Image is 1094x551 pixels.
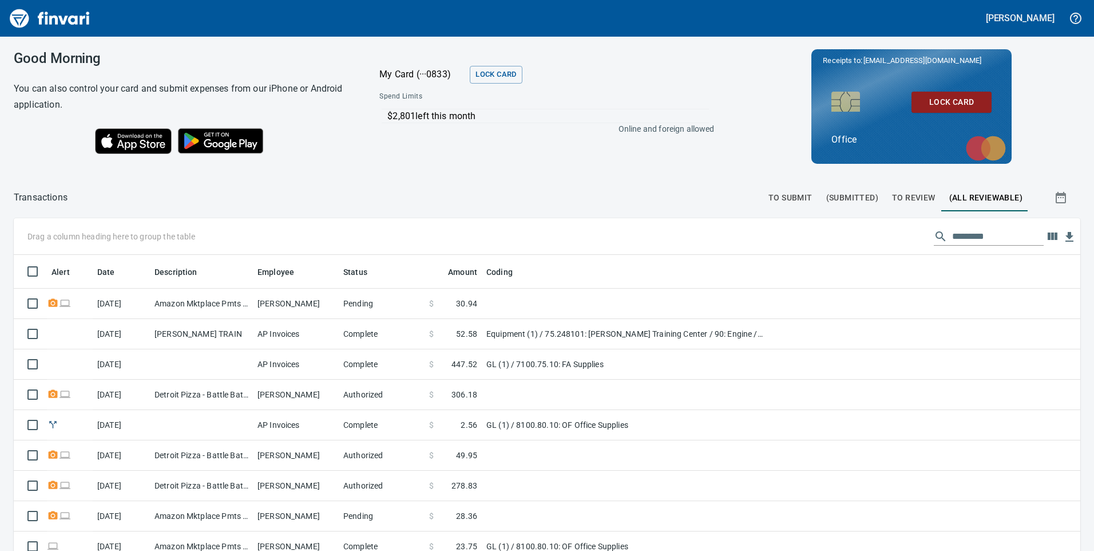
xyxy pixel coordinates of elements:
nav: breadcrumb [14,191,68,204]
span: $ [429,359,434,370]
button: [PERSON_NAME] [983,9,1057,27]
td: Authorized [339,471,425,501]
td: AP Invoices [253,319,339,349]
td: [DATE] [93,410,150,440]
span: Status [343,265,367,279]
td: Equipment (1) / 75.248101: [PERSON_NAME] Training Center / 90: Engine / 2: Parts/Other [482,319,768,349]
td: Complete [339,319,425,349]
span: Amount [448,265,477,279]
span: 447.52 [451,359,477,370]
span: 28.36 [456,510,477,522]
span: 306.18 [451,389,477,400]
span: (All Reviewable) [949,191,1022,205]
span: To Submit [768,191,812,205]
img: Download on the App Store [95,128,172,154]
h3: Good Morning [14,50,351,66]
button: Download Table [1061,229,1078,246]
td: [PERSON_NAME] [253,501,339,532]
span: Online transaction [59,300,71,307]
span: 30.94 [456,298,477,309]
td: [DATE] [93,380,150,410]
span: Description [154,265,197,279]
span: Alert [51,265,70,279]
td: Pending [339,289,425,319]
p: My Card (···0833) [379,68,465,81]
span: Coding [486,265,513,279]
span: $ [429,510,434,522]
span: Employee [257,265,294,279]
span: (Submitted) [826,191,878,205]
td: Amazon Mktplace Pmts [DOMAIN_NAME][URL] WA [150,289,253,319]
td: Detroit Pizza - Battle Battle Ground [GEOGRAPHIC_DATA] [150,380,253,410]
td: [DATE] [93,471,150,501]
span: Employee [257,265,309,279]
td: Pending [339,501,425,532]
span: Online transaction [59,451,71,459]
span: Receipt Required [47,451,59,459]
button: Show transactions within a particular date range [1044,184,1080,211]
p: Receipts to: [823,55,1000,66]
span: Receipt Required [47,391,59,398]
button: Lock Card [911,92,992,113]
span: Receipt Required [47,482,59,489]
td: [DATE] [93,501,150,532]
img: Get it on Google Play [172,122,270,160]
span: Coding [486,265,528,279]
span: Status [343,265,382,279]
span: Split transaction [47,421,59,428]
td: [DATE] [93,440,150,471]
td: Detroit Pizza - Battle Battle Ground [GEOGRAPHIC_DATA] [150,440,253,471]
td: AP Invoices [253,349,339,380]
h5: [PERSON_NAME] [986,12,1055,24]
td: [PERSON_NAME] [253,440,339,471]
td: [DATE] [93,319,150,349]
button: Lock Card [470,66,522,84]
span: Date [97,265,130,279]
td: [DATE] [93,349,150,380]
td: AP Invoices [253,410,339,440]
span: 278.83 [451,480,477,491]
span: 2.56 [461,419,477,431]
td: [DATE] [93,289,150,319]
td: Complete [339,410,425,440]
span: $ [429,328,434,340]
span: Lock Card [921,95,982,109]
p: Online and foreign allowed [370,123,714,135]
span: [EMAIL_ADDRESS][DOMAIN_NAME] [862,55,982,66]
td: Amazon Mktplace Pmts [DOMAIN_NAME][URL] WA [150,501,253,532]
td: Authorized [339,440,425,471]
td: Detroit Pizza - Battle Battle Ground [GEOGRAPHIC_DATA] [150,471,253,501]
span: Lock Card [475,68,516,81]
td: GL (1) / 7100.75.10: FA Supplies [482,349,768,380]
span: Alert [51,265,85,279]
h6: You can also control your card and submit expenses from our iPhone or Android application. [14,81,351,113]
span: $ [429,480,434,491]
td: [PERSON_NAME] [253,380,339,410]
span: Receipt Required [47,300,59,307]
span: 52.58 [456,328,477,340]
span: Spend Limits [379,91,567,103]
span: $ [429,450,434,461]
span: Receipt Required [47,512,59,519]
span: $ [429,389,434,400]
span: Online transaction [47,542,59,550]
p: $2,801 left this month [387,109,708,123]
span: $ [429,419,434,431]
span: Online transaction [59,512,71,519]
td: [PERSON_NAME] TRAIN [150,319,253,349]
p: Drag a column heading here to group the table [27,231,195,242]
td: Authorized [339,380,425,410]
p: Office [831,133,992,147]
span: $ [429,298,434,309]
p: Transactions [14,191,68,204]
span: Description [154,265,212,279]
button: Choose columns to display [1044,228,1061,245]
span: Date [97,265,115,279]
td: GL (1) / 8100.80.10: OF Office Supplies [482,410,768,440]
span: Online transaction [59,391,71,398]
td: [PERSON_NAME] [253,289,339,319]
img: Finvari [7,5,93,32]
span: Amount [433,265,477,279]
span: 49.95 [456,450,477,461]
